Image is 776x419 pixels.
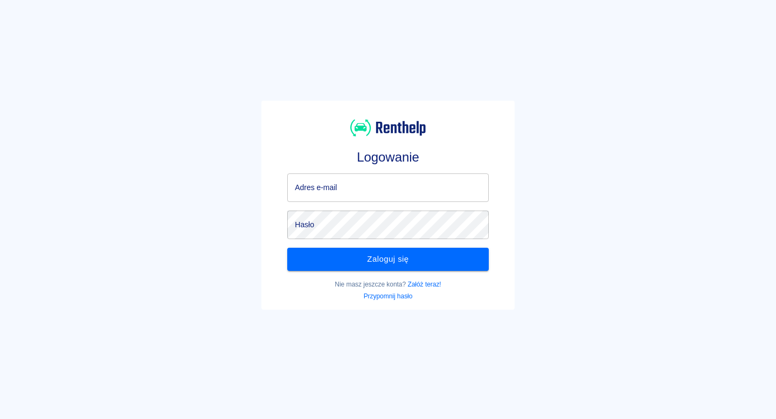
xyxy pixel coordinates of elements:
[287,150,488,165] h3: Logowanie
[287,248,488,270] button: Zaloguj się
[350,118,426,138] img: Renthelp logo
[364,292,413,300] a: Przypomnij hasło
[287,280,488,289] p: Nie masz jeszcze konta?
[407,281,441,288] a: Załóż teraz!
